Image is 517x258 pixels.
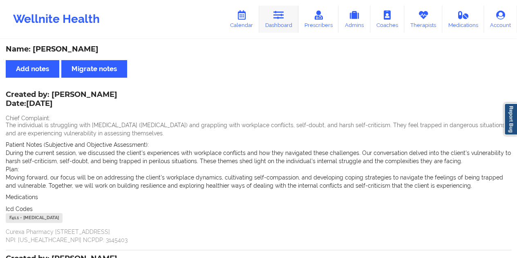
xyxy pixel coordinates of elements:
a: Report Bug [504,103,517,135]
p: Date: [DATE] [6,99,117,109]
a: Medications [442,6,484,33]
a: Admins [338,6,370,33]
div: F41.1 - [MEDICAL_DATA] [6,213,63,223]
span: Chief Complaint: [6,115,50,121]
div: Name: [PERSON_NAME] [6,45,511,54]
span: Medications [6,194,38,200]
div: Created by: [PERSON_NAME] [6,90,117,109]
button: Add notes [6,60,59,78]
p: Moving forward, our focus will be on addressing the client's workplace dynamics, cultivating self... [6,173,511,190]
p: Curexa Pharmacy [STREET_ADDRESS] NPI: [US_HEALTHCARE_NPI] NCPDP: 3145403 [6,228,511,244]
span: Icd Codes [6,206,33,212]
p: During the current session, we discussed the client's experiences with workplace conflicts and ho... [6,149,511,165]
a: Prescribers [298,6,339,33]
p: The individual is struggling with [MEDICAL_DATA] ([MEDICAL_DATA]) and grappling with workplace co... [6,121,511,137]
span: Plan: [6,166,19,173]
span: Patient Notes (Subjective and Objective Assessment): [6,141,149,148]
a: Therapists [404,6,442,33]
a: Dashboard [259,6,298,33]
a: Account [484,6,517,33]
a: Coaches [370,6,404,33]
button: Migrate notes [61,60,127,78]
a: Calendar [224,6,259,33]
